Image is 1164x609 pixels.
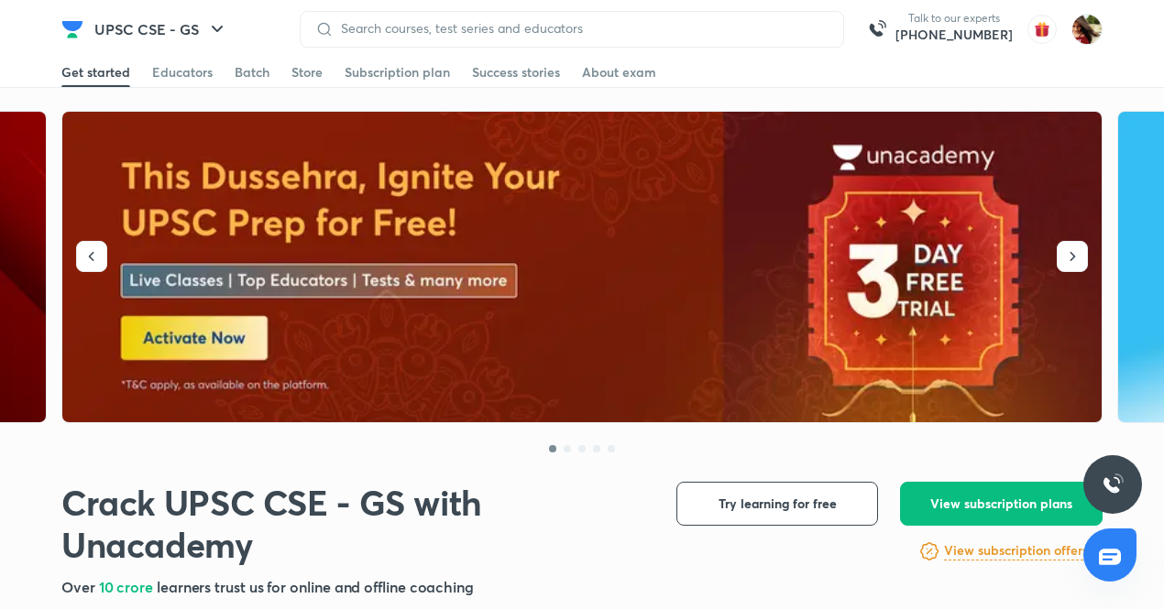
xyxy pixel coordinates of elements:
p: Talk to our experts [895,11,1013,26]
div: Educators [152,63,213,82]
h1: Crack UPSC CSE - GS with Unacademy [61,482,647,565]
span: Try learning for free [719,495,837,513]
a: Subscription plan [345,58,450,87]
div: Get started [61,63,130,82]
img: Company Logo [61,18,83,40]
span: 10 crore [99,577,157,596]
div: About exam [582,63,656,82]
div: Store [291,63,323,82]
img: ttu [1102,473,1124,495]
img: avatar [1027,15,1057,44]
a: Get started [61,58,130,87]
span: learners trust us for online and offline coaching [157,577,474,596]
div: Subscription plan [345,63,450,82]
a: View subscription offers [944,540,1088,562]
a: [PHONE_NUMBER] [895,26,1013,44]
button: Try learning for free [676,482,878,526]
div: Batch [235,63,269,82]
img: call-us [859,11,895,48]
span: View subscription plans [930,495,1072,513]
button: View subscription plans [900,482,1103,526]
input: Search courses, test series and educators [334,21,829,36]
h6: View subscription offers [944,541,1088,560]
a: About exam [582,58,656,87]
a: Educators [152,58,213,87]
img: Shivii Singh [1071,14,1103,45]
a: Batch [235,58,269,87]
span: Over [61,577,99,596]
div: Success stories [472,63,560,82]
button: UPSC CSE - GS [83,11,239,48]
a: Store [291,58,323,87]
a: Success stories [472,58,560,87]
